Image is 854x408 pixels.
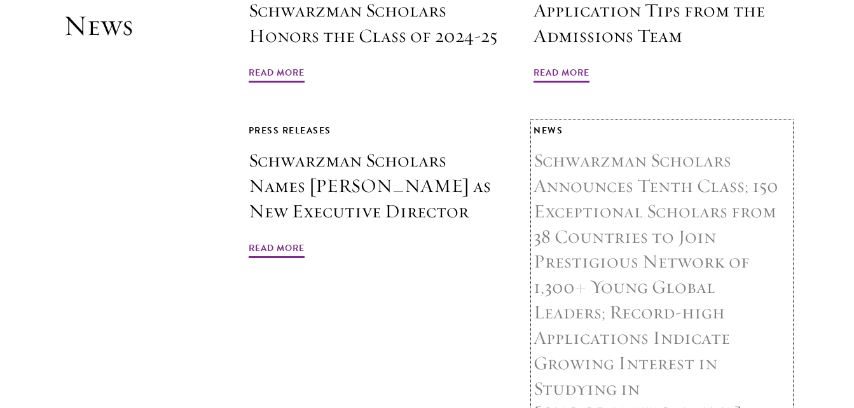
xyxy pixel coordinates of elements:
div: News [534,123,790,139]
span: Read More [249,240,305,260]
h3: Schwarzman Scholars Names [PERSON_NAME] as New Executive Director [249,148,506,224]
div: Press Releases [249,123,506,139]
span: Read More [534,65,589,85]
span: Read More [249,65,305,85]
a: Press Releases Schwarzman Scholars Names [PERSON_NAME] as New Executive Director Read More [249,123,506,260]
